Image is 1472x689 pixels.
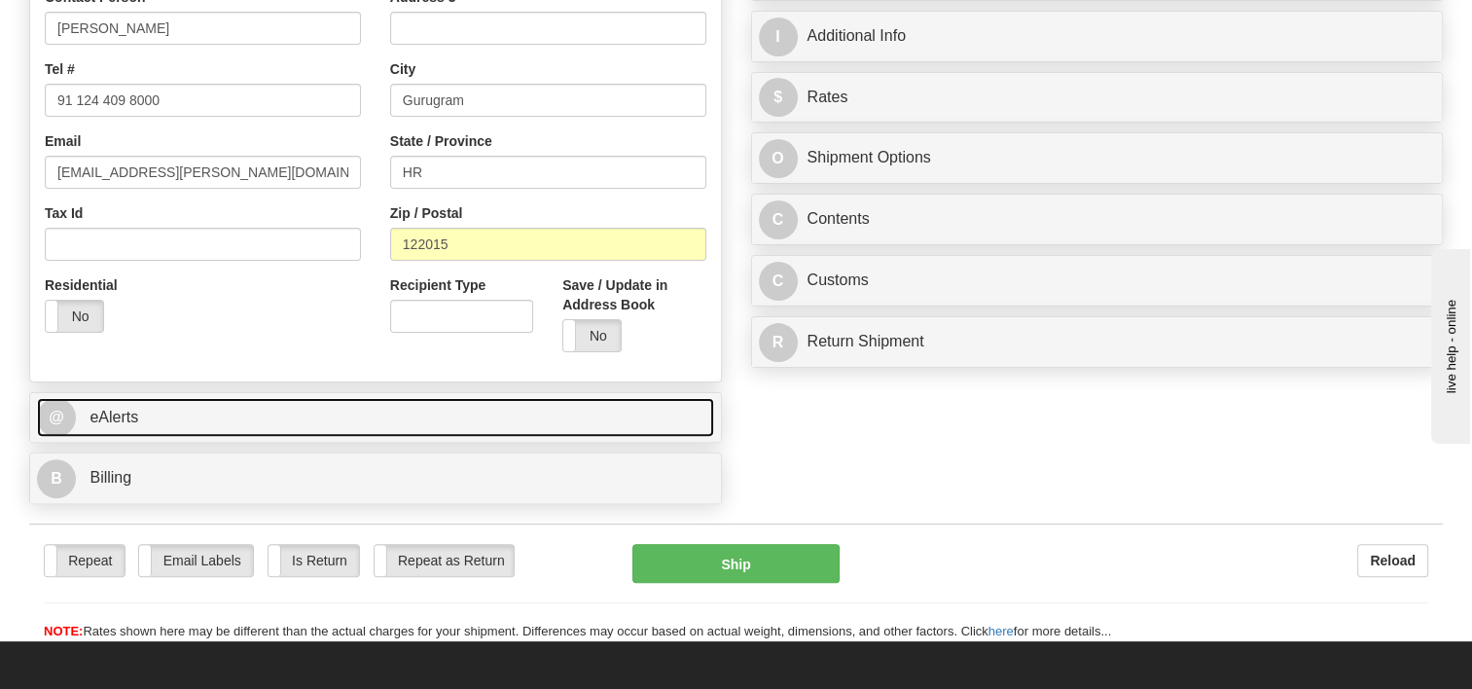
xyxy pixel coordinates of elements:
label: City [390,59,415,79]
label: State / Province [390,131,492,151]
label: No [563,320,621,351]
label: Tel # [45,59,75,79]
label: Recipient Type [390,275,486,295]
label: Tax Id [45,203,83,223]
label: Zip / Postal [390,203,463,223]
span: $ [759,78,798,117]
a: OShipment Options [759,138,1436,178]
span: Billing [90,469,131,486]
button: Ship [632,544,839,583]
span: NOTE: [44,624,83,638]
a: here [988,624,1014,638]
button: Reload [1357,544,1428,577]
b: Reload [1370,553,1416,568]
a: @ eAlerts [37,398,714,438]
a: B Billing [37,458,714,498]
label: Repeat as Return [375,545,514,576]
span: O [759,139,798,178]
label: Email Labels [139,545,253,576]
label: Email [45,131,81,151]
span: C [759,262,798,301]
span: R [759,323,798,362]
span: B [37,459,76,498]
div: live help - online [15,17,180,31]
span: eAlerts [90,409,138,425]
a: CContents [759,199,1436,239]
label: No [46,301,103,332]
div: Rates shown here may be different than the actual charges for your shipment. Differences may occu... [29,623,1443,641]
label: Residential [45,275,118,295]
label: Save / Update in Address Book [562,275,705,314]
a: RReturn Shipment [759,322,1436,362]
span: @ [37,398,76,437]
span: I [759,18,798,56]
label: Is Return [269,545,359,576]
span: C [759,200,798,239]
a: $Rates [759,78,1436,118]
a: CCustoms [759,261,1436,301]
iframe: chat widget [1427,245,1470,444]
a: IAdditional Info [759,17,1436,56]
label: Repeat [45,545,125,576]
